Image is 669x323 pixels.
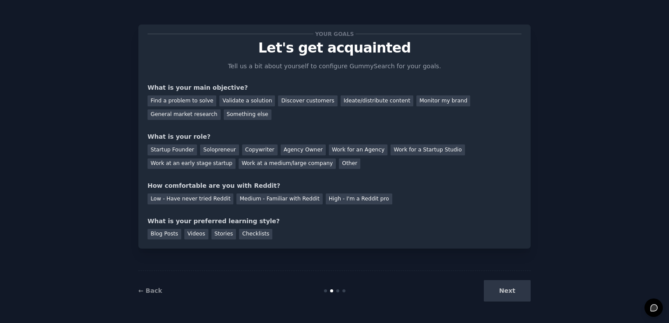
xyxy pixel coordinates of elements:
[278,95,337,106] div: Discover customers
[239,158,336,169] div: Work at a medium/large company
[281,144,326,155] div: Agency Owner
[239,229,272,240] div: Checklists
[326,193,392,204] div: High - I'm a Reddit pro
[211,229,236,240] div: Stories
[184,229,208,240] div: Videos
[148,217,521,226] div: What is your preferred learning style?
[148,132,521,141] div: What is your role?
[416,95,470,106] div: Monitor my brand
[148,144,197,155] div: Startup Founder
[148,229,181,240] div: Blog Posts
[224,62,445,71] p: Tell us a bit about yourself to configure GummySearch for your goals.
[313,29,356,39] span: Your goals
[236,193,322,204] div: Medium - Familiar with Reddit
[138,287,162,294] a: ← Back
[329,144,387,155] div: Work for an Agency
[148,193,233,204] div: Low - Have never tried Reddit
[148,95,216,106] div: Find a problem to solve
[224,109,271,120] div: Something else
[148,83,521,92] div: What is your main objective?
[148,109,221,120] div: General market research
[339,158,360,169] div: Other
[242,144,278,155] div: Copywriter
[148,40,521,56] p: Let's get acquainted
[341,95,413,106] div: Ideate/distribute content
[148,181,521,190] div: How comfortable are you with Reddit?
[219,95,275,106] div: Validate a solution
[148,158,236,169] div: Work at an early stage startup
[200,144,239,155] div: Solopreneur
[391,144,465,155] div: Work for a Startup Studio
